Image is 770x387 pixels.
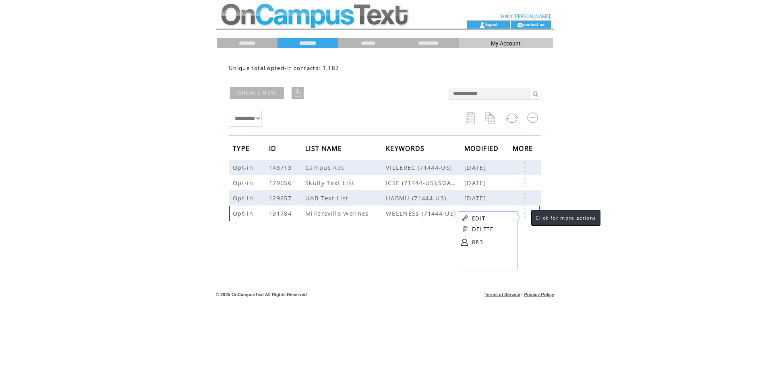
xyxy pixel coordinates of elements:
span: MORE [513,142,535,157]
span: 131784 [269,209,294,217]
a: contact us [523,22,544,27]
span: MODIFIED [464,142,501,157]
a: MODIFIED↓ [464,146,504,151]
span: [DATE] [464,163,488,171]
a: TYPE [233,146,252,150]
span: Opt-in [233,194,255,202]
span: Opt-in [233,179,255,187]
span: Skully Text List [305,179,356,187]
a: EDIT [472,215,485,222]
span: KEYWORDS [386,142,427,157]
span: Campus Rec [305,163,346,171]
span: Millersville Wellnes [305,209,371,217]
span: Opt-in [233,163,255,171]
a: 883 [472,236,512,248]
a: CREATE NEW [230,87,284,99]
span: © 2025 OnCampusText All Rights Reserved [216,292,307,297]
span: TYPE [233,142,252,157]
a: logout [485,22,498,27]
span: Hello [PERSON_NAME] [501,14,550,19]
a: Privacy Policy [524,292,554,297]
span: Click for more actions [536,214,596,221]
a: LIST NAME [305,146,344,150]
span: My Account [491,40,521,47]
span: [DATE] [464,209,488,217]
span: 143713 [269,163,294,171]
span: | [522,292,523,297]
span: ID [269,142,279,157]
span: UABMU (71444-US) [386,194,464,202]
span: [DATE] [464,194,488,202]
span: Unique total opted-in contacts: 1,187 [229,64,339,72]
span: Opt-in [233,209,255,217]
span: [DATE] [464,179,488,187]
span: VILLEREC (71444-US) [386,163,464,171]
a: KEYWORDS [386,146,427,150]
span: UAB Text List [305,194,350,202]
img: contact_us_icon.gif [517,22,523,28]
a: Terms of Service [485,292,520,297]
a: DELETE [472,226,493,233]
img: upload.png [294,89,302,97]
span: WELLNESS (71444-US) [386,209,464,217]
span: ICSE (71444-US),SGAMU (71444-US),SKULLY (71444-US) [386,179,464,187]
span: 129657 [269,194,294,202]
img: account_icon.gif [479,22,485,28]
span: 129656 [269,179,294,187]
span: LIST NAME [305,142,344,157]
a: ID [269,146,279,150]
